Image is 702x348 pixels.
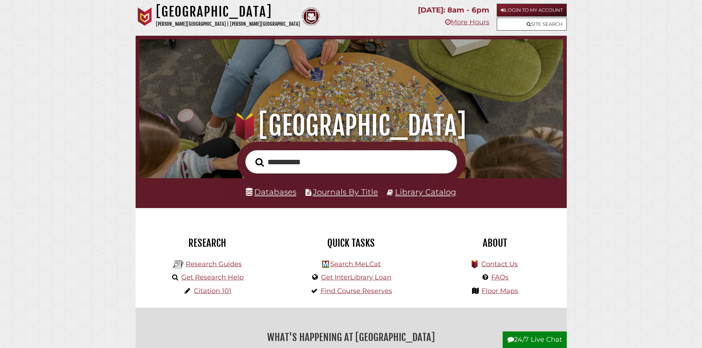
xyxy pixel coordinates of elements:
[482,287,518,295] a: Floor Maps
[497,18,567,31] a: Site Search
[156,4,300,20] h1: [GEOGRAPHIC_DATA]
[141,329,561,346] h2: What's Happening at [GEOGRAPHIC_DATA]
[246,187,296,197] a: Databases
[330,260,381,268] a: Search MeLCat
[173,259,184,270] img: Hekman Library Logo
[156,20,300,28] p: [PERSON_NAME][GEOGRAPHIC_DATA] | [PERSON_NAME][GEOGRAPHIC_DATA]
[321,273,391,281] a: Get InterLibrary Loan
[429,237,561,249] h2: About
[445,18,489,26] a: More Hours
[321,287,392,295] a: Find Course Reserves
[150,109,552,142] h1: [GEOGRAPHIC_DATA]
[141,237,274,249] h2: Research
[194,287,231,295] a: Citation 101
[322,261,329,268] img: Hekman Library Logo
[186,260,242,268] a: Research Guides
[252,156,268,169] button: Search
[418,4,489,17] p: [DATE]: 8am - 6pm
[181,273,244,281] a: Get Research Help
[497,4,567,17] a: Login to My Account
[302,7,320,26] img: Calvin Theological Seminary
[481,260,518,268] a: Contact Us
[491,273,509,281] a: FAQs
[136,7,154,26] img: Calvin University
[395,187,456,197] a: Library Catalog
[313,187,378,197] a: Journals By Title
[285,237,418,249] h2: Quick Tasks
[255,158,264,167] i: Search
